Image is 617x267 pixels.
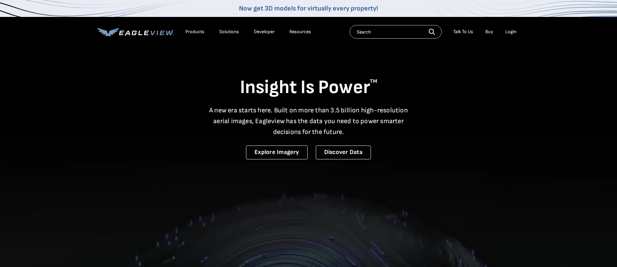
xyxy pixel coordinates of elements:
p: A new era starts here. Built on more than 3.5 billion high-resolution aerial images, Eagleview ha... [205,105,412,137]
sup: TM [370,78,377,85]
div: Solutions [219,29,239,35]
a: Buy [485,29,493,35]
div: Talk To Us [453,29,473,35]
a: Developer [254,29,274,35]
div: Products [185,29,204,35]
input: Search [350,25,442,39]
h1: Insight Is Power [97,76,520,99]
a: Explore Imagery [246,146,308,159]
div: Resources [289,29,311,35]
a: Discover Data [316,146,371,159]
a: Now get 3D models for virtually every property! [239,4,378,13]
div: Login [505,29,516,35]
